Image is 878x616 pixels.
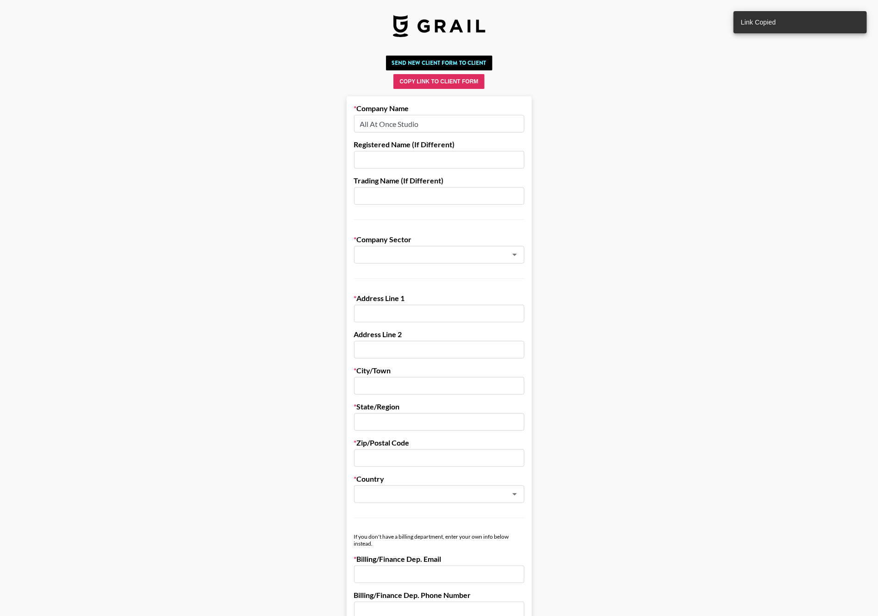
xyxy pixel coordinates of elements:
[354,104,524,113] label: Company Name
[393,74,484,89] button: Copy Link to Client Form
[354,330,524,339] label: Address Line 2
[354,366,524,375] label: City/Town
[354,474,524,484] label: Country
[354,554,524,564] label: Billing/Finance Dep. Email
[393,15,486,37] img: Grail Talent Logo
[386,56,492,70] button: Send New Client Form to Client
[354,294,524,303] label: Address Line 1
[354,402,524,411] label: State/Region
[354,438,524,447] label: Zip/Postal Code
[354,235,524,244] label: Company Sector
[741,14,776,31] div: Link Copied
[354,176,524,185] label: Trading Name (If Different)
[354,140,524,149] label: Registered Name (If Different)
[354,533,524,547] div: If you don't have a billing department, enter your own info below instead.
[354,591,524,600] label: Billing/Finance Dep. Phone Number
[508,248,521,261] button: Open
[508,488,521,501] button: Open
